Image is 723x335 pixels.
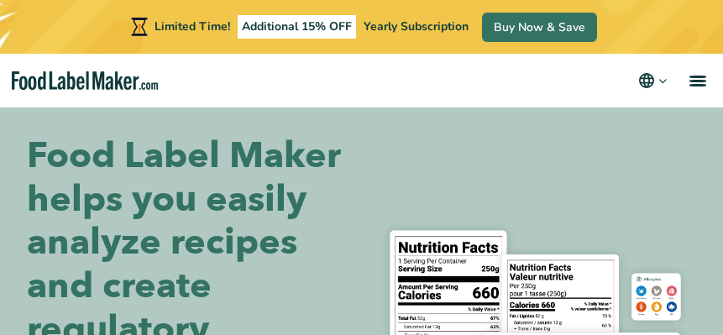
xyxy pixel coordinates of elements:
[669,54,723,107] a: menu
[155,18,230,34] span: Limited Time!
[12,71,159,91] a: Food Label Maker homepage
[364,18,469,34] span: Yearly Subscription
[482,13,597,42] a: Buy Now & Save
[637,71,669,91] button: Change language
[238,15,356,39] span: Additional 15% OFF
